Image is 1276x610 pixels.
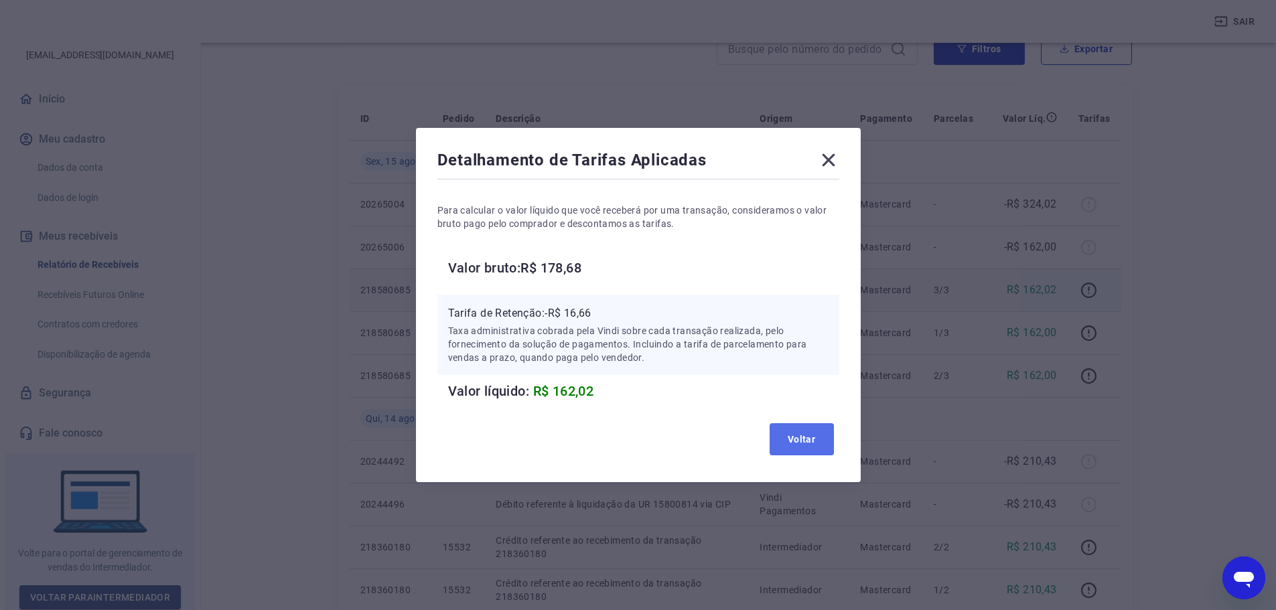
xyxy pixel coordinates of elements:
[533,383,594,399] span: R$ 162,02
[437,149,839,176] div: Detalhamento de Tarifas Aplicadas
[1222,556,1265,599] iframe: Botão para abrir a janela de mensagens, conversa em andamento
[448,305,829,321] p: Tarifa de Retenção: -R$ 16,66
[448,324,829,364] p: Taxa administrativa cobrada pela Vindi sobre cada transação realizada, pelo fornecimento da soluç...
[448,257,839,279] h6: Valor bruto: R$ 178,68
[448,380,839,402] h6: Valor líquido:
[437,204,839,230] p: Para calcular o valor líquido que você receberá por uma transação, consideramos o valor bruto pag...
[770,423,834,455] button: Voltar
